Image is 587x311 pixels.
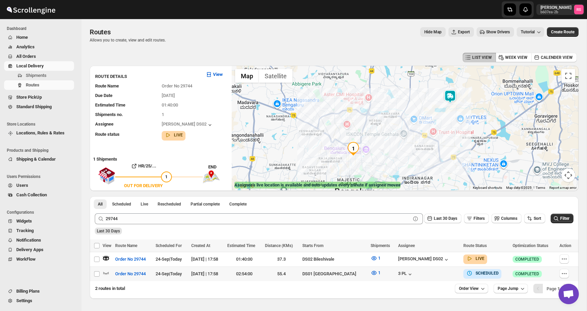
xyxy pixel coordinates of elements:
div: [PERSON_NAME] DS02 [398,256,450,263]
button: Columns [492,214,521,223]
button: SCHEDULED [466,270,499,277]
button: All Orders [4,52,74,61]
span: Live [141,201,148,207]
span: Partial complete [191,201,220,207]
a: Terms (opens in new tab) [536,186,545,190]
span: Cash Collection [16,192,47,197]
span: 1 [162,112,164,117]
button: Cash Collection [4,190,74,200]
span: Estimated Time [95,102,125,108]
span: CALENDER VIEW [541,55,573,60]
b: LIVE [174,133,183,137]
button: Shipments [4,71,74,80]
b: View [213,72,223,77]
button: Routes [4,80,74,90]
span: Analytics [16,44,35,49]
input: Press enter after typing | Search Eg. Order No 29744 [106,213,411,224]
span: Shipping & Calendar [16,157,56,162]
div: [DATE] | 17:58 [191,271,224,277]
b: 1 [557,286,560,291]
button: LIST VIEW [463,53,496,62]
div: DS01 [GEOGRAPHIC_DATA] [302,271,367,277]
button: Locations, Rules & Rates [4,128,74,138]
span: 1 [378,256,380,261]
span: Configurations [7,210,77,215]
span: Standard Shipping [16,104,52,109]
button: CALENDER VIEW [531,53,577,62]
img: Google [233,181,256,190]
span: 24-Sep | Today [156,257,182,262]
span: 24-Sep | Today [156,271,182,276]
p: [PERSON_NAME] [540,5,571,10]
button: Billing Plans [4,287,74,296]
span: Columns [501,216,517,221]
span: Billing Plans [16,289,40,294]
span: Routes [26,82,39,87]
p: b607ea-2b [540,10,571,14]
span: COMPLETED [515,271,539,277]
span: Order No 29744 [115,271,146,277]
div: 1 [346,142,360,155]
span: Sort [534,216,541,221]
span: Action [559,243,571,248]
button: Filters [464,214,489,223]
button: 3 PL [398,271,413,278]
span: Romil Seth [574,5,584,14]
label: Assignee's live location is available and auto-updates every minute if assignee moves [234,182,401,189]
button: All routes [94,199,107,209]
span: Route status [95,132,120,137]
span: All [98,201,103,207]
span: Optimization Status [513,243,548,248]
span: Starts From [302,243,323,248]
a: Report a map error [549,186,576,190]
button: Create Route [547,27,579,37]
span: Created At [191,243,210,248]
span: Rescheduled [158,201,181,207]
button: LIVE [164,132,183,138]
span: Locations, Rules & Rates [16,130,65,135]
button: Map camera controls [562,168,575,182]
button: Filter [551,214,573,223]
button: Export [448,27,474,37]
span: 1 [378,270,380,275]
span: Order No 29744 [162,83,192,88]
button: Home [4,33,74,42]
span: Export [458,29,470,35]
span: Assignee [398,243,415,248]
button: Keyboard shortcuts [473,185,502,190]
button: Delivery Apps [4,245,74,255]
span: Page [547,286,560,291]
span: Last 30 Days [97,229,120,233]
span: Scheduled For [156,243,182,248]
span: Routes [90,28,111,36]
button: HR/25/... [115,161,172,171]
button: Show Drivers [477,27,514,37]
img: shop.svg [98,163,115,189]
span: Home [16,35,28,40]
button: Users [4,181,74,190]
span: Filters [474,216,485,221]
span: 2 routes in total [95,286,125,291]
button: User menu [536,4,584,15]
div: 02:54:00 [227,271,261,277]
button: Order View [455,284,488,293]
div: 01:40:00 [227,256,261,263]
span: Route Name [115,243,137,248]
span: Store PickUp [16,95,42,100]
span: 01:40:00 [162,102,178,108]
span: [DATE] [162,93,175,98]
span: Tutorial [521,30,535,34]
span: 1 [165,174,167,179]
button: [PERSON_NAME] DS02 [162,121,213,128]
button: WorkFlow [4,255,74,264]
h3: ROUTE DETAILS [95,73,200,80]
span: LIST VIEW [472,55,492,60]
span: WorkFlow [16,257,36,262]
text: RS [576,7,581,12]
span: Order View [459,286,479,291]
span: Last 30 Days [434,216,457,221]
button: Order No 29744 [111,254,150,265]
div: Open chat [558,284,579,304]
